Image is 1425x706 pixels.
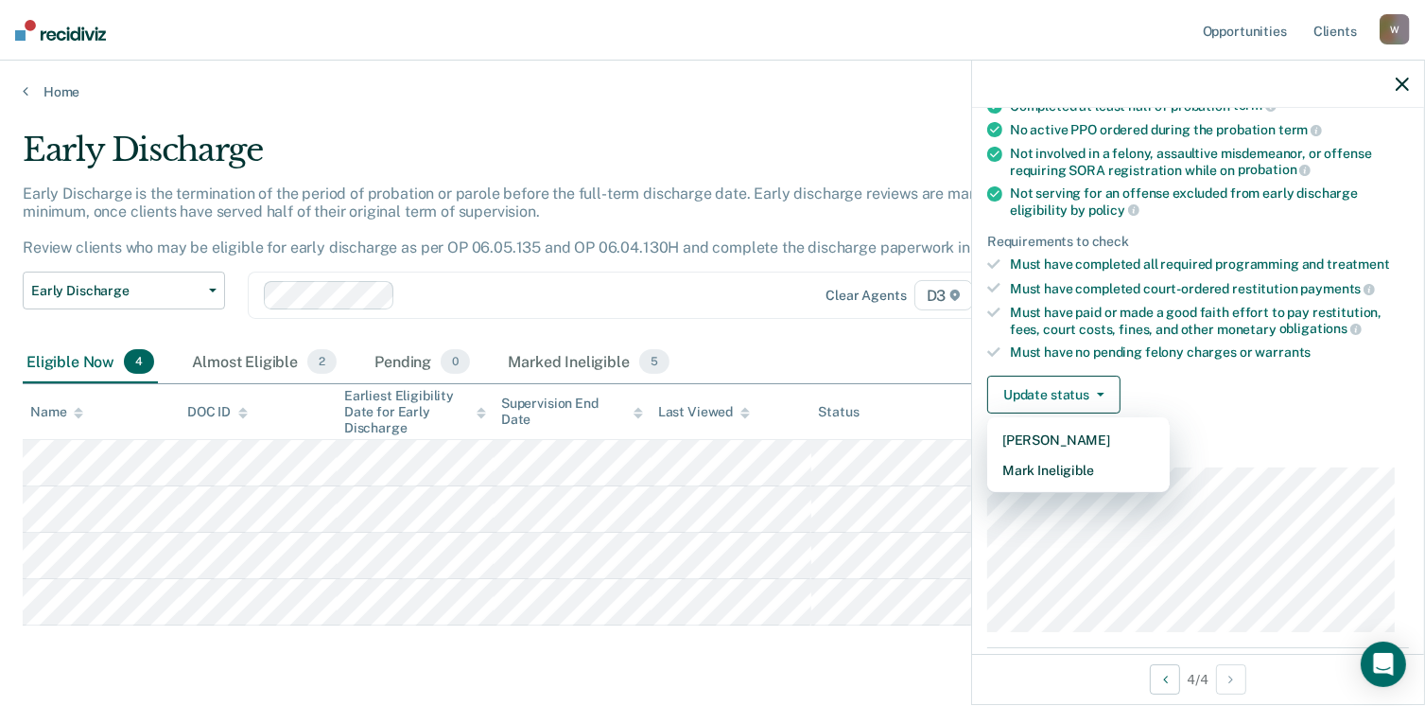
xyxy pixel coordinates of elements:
[987,455,1170,485] button: Mark Ineligible
[972,654,1424,704] div: 4 / 4
[1010,146,1409,178] div: Not involved in a felony, assaultive misdemeanor, or offense requiring SORA registration while on
[639,349,669,374] span: 5
[1238,162,1312,177] span: probation
[1301,281,1376,296] span: payments
[23,185,1039,257] p: Early Discharge is the termination of the period of probation or parole before the full-term disc...
[1380,14,1410,44] div: W
[124,349,154,374] span: 4
[1010,305,1409,337] div: Must have paid or made a good faith effort to pay restitution, fees, court costs, fines, and othe...
[658,404,750,420] div: Last Viewed
[1256,344,1312,360] span: warrants
[23,131,1091,185] div: Early Discharge
[1278,122,1322,137] span: term
[1010,185,1409,218] div: Not serving for an offense excluded from early discharge eligibility by
[23,342,158,383] div: Eligible Now
[914,280,974,310] span: D3
[1010,280,1409,297] div: Must have completed court-ordered restitution
[1010,121,1409,138] div: No active PPO ordered during the probation
[1088,203,1139,218] span: policy
[1361,642,1406,687] div: Open Intercom Messenger
[987,376,1121,414] button: Update status
[1010,344,1409,361] div: Must have no pending felony charges or
[1150,664,1180,695] button: Previous Opportunity
[987,444,1409,460] dt: Supervision
[344,388,486,435] div: Earliest Eligibility Date for Early Discharge
[371,342,474,383] div: Pending
[501,396,643,428] div: Supervision End Date
[987,425,1170,455] button: [PERSON_NAME]
[188,342,340,383] div: Almost Eligible
[441,349,470,374] span: 0
[825,288,906,304] div: Clear agents
[15,20,106,41] img: Recidiviz
[1279,321,1362,336] span: obligations
[819,404,860,420] div: Status
[987,234,1409,250] div: Requirements to check
[31,283,201,299] span: Early Discharge
[307,349,337,374] span: 2
[1010,256,1409,273] div: Must have completed all required programming and
[1327,256,1390,272] span: treatment
[30,404,83,420] div: Name
[23,83,1402,100] a: Home
[504,342,673,383] div: Marked Ineligible
[1216,664,1246,695] button: Next Opportunity
[187,404,248,420] div: DOC ID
